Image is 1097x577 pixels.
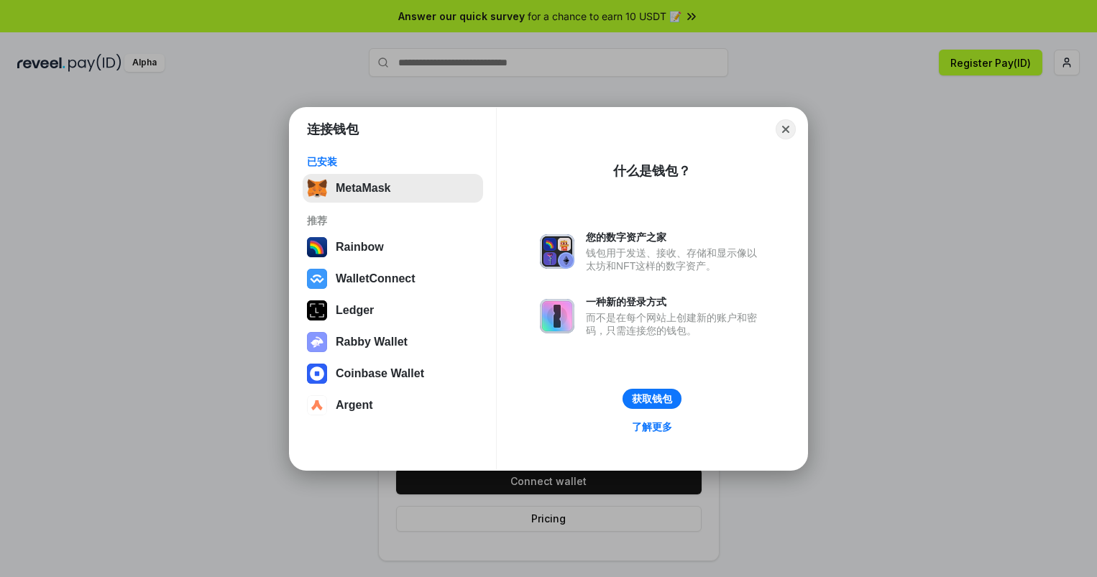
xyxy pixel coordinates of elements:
button: 获取钱包 [623,389,681,409]
div: 一种新的登录方式 [586,295,764,308]
div: Ledger [336,304,374,317]
button: MetaMask [303,174,483,203]
img: svg+xml,%3Csvg%20width%3D%2228%22%20height%3D%2228%22%20viewBox%3D%220%200%2028%2028%22%20fill%3D... [307,395,327,415]
img: svg+xml,%3Csvg%20xmlns%3D%22http%3A%2F%2Fwww.w3.org%2F2000%2Fsvg%22%20fill%3D%22none%22%20viewBox... [540,299,574,333]
button: Coinbase Wallet [303,359,483,388]
div: WalletConnect [336,272,416,285]
div: 推荐 [307,214,479,227]
div: Argent [336,399,373,412]
div: MetaMask [336,182,390,195]
img: svg+xml,%3Csvg%20xmlns%3D%22http%3A%2F%2Fwww.w3.org%2F2000%2Fsvg%22%20fill%3D%22none%22%20viewBox... [307,332,327,352]
img: svg+xml,%3Csvg%20width%3D%2228%22%20height%3D%2228%22%20viewBox%3D%220%200%2028%2028%22%20fill%3D... [307,269,327,289]
img: svg+xml,%3Csvg%20width%3D%2228%22%20height%3D%2228%22%20viewBox%3D%220%200%2028%2028%22%20fill%3D... [307,364,327,384]
button: Ledger [303,296,483,325]
button: Rabby Wallet [303,328,483,356]
div: 已安装 [307,155,479,168]
img: svg+xml,%3Csvg%20xmlns%3D%22http%3A%2F%2Fwww.w3.org%2F2000%2Fsvg%22%20width%3D%2228%22%20height%3... [307,300,327,320]
div: Rabby Wallet [336,336,408,348]
div: 什么是钱包？ [613,162,691,180]
a: 了解更多 [623,417,681,436]
button: Rainbow [303,233,483,262]
img: svg+xml,%3Csvg%20width%3D%22120%22%20height%3D%22120%22%20viewBox%3D%220%200%20120%20120%22%20fil... [307,237,327,257]
h1: 连接钱包 [307,121,359,138]
img: svg+xml,%3Csvg%20xmlns%3D%22http%3A%2F%2Fwww.w3.org%2F2000%2Fsvg%22%20fill%3D%22none%22%20viewBox... [540,234,574,269]
div: Coinbase Wallet [336,367,424,380]
div: 钱包用于发送、接收、存储和显示像以太坊和NFT这样的数字资产。 [586,246,764,272]
div: 了解更多 [632,420,672,433]
img: svg+xml,%3Csvg%20fill%3D%22none%22%20height%3D%2233%22%20viewBox%3D%220%200%2035%2033%22%20width%... [307,178,327,198]
div: 获取钱包 [632,392,672,405]
button: Close [776,119,796,139]
div: 而不是在每个网站上创建新的账户和密码，只需连接您的钱包。 [586,311,764,337]
button: WalletConnect [303,264,483,293]
button: Argent [303,391,483,420]
div: 您的数字资产之家 [586,231,764,244]
div: Rainbow [336,241,384,254]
